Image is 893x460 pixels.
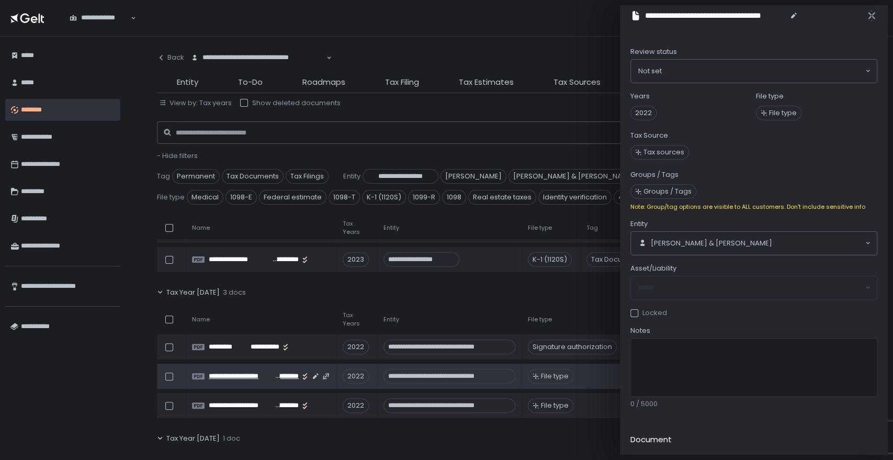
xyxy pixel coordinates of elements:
div: Search for option [63,7,136,29]
span: File type [541,372,569,381]
span: Not set [638,66,662,76]
span: 1098-T [329,190,360,205]
span: Name [192,224,210,232]
span: File type [528,224,552,232]
span: K-1 (1120S) [362,190,406,205]
span: Federal estimate [259,190,326,205]
span: 1098-E [225,190,257,205]
div: 2022 [343,369,369,384]
button: - Hide filters [157,151,198,161]
input: Search for option [70,23,130,33]
span: Entity [383,224,399,232]
button: View by: Tax years [159,98,232,108]
span: [PERSON_NAME] [440,169,506,184]
input: Search for option [191,62,325,73]
span: Tax Estimates [459,76,514,88]
span: Entity [630,219,648,229]
span: 1 doc [223,434,240,443]
span: File type [528,316,552,323]
span: Tax Documents [222,169,284,184]
span: Notes [630,326,650,335]
div: Search for option [184,47,332,69]
span: Tax Filings [286,169,329,184]
span: Tax Years [343,220,371,235]
span: 4868 [614,190,640,205]
span: 2022 [630,106,657,120]
div: Back [157,53,184,62]
div: Search for option [631,232,877,255]
input: Search for option [662,66,864,76]
label: Groups / Tags [630,170,679,179]
span: Tax Year [DATE] [166,434,220,443]
span: Entity [177,76,198,88]
div: K-1 (1120S) [528,252,572,267]
div: 2022 [343,398,369,413]
span: Tag [586,224,598,232]
input: Search for option [772,238,864,249]
span: Tax sources [643,148,684,157]
span: Tax Filing [385,76,419,88]
span: File type [541,401,569,410]
span: Permanent [172,169,220,184]
span: [PERSON_NAME] & [PERSON_NAME] [651,239,772,248]
span: Roadmaps [302,76,345,88]
span: Identity verification [538,190,612,205]
span: 1099-R [408,190,440,205]
div: Search for option [631,60,877,83]
span: Tax Sources [553,76,601,88]
span: 1098 [442,190,466,205]
h2: Document [630,434,672,446]
div: Note: Group/tag options are visible to ALL customers. Don't include sensitive info [630,203,877,211]
div: 2023 [343,252,369,267]
button: Back [157,47,184,68]
span: Name [192,316,210,323]
label: File type [756,92,784,101]
label: Tax Source [630,131,668,140]
span: 3 docs [223,288,246,297]
span: File type [769,108,797,118]
span: Asset/Liability [630,264,676,273]
span: Tax Years [343,311,371,327]
span: Tax Year [DATE] [166,288,220,297]
span: Review status [630,47,677,57]
div: Signature authorization [528,340,617,354]
span: Entity [343,172,360,181]
span: File type [157,193,185,202]
div: 0 / 5000 [630,399,877,409]
span: Entity [383,316,399,323]
div: 2022 [343,340,369,354]
span: Medical [187,190,223,205]
span: [PERSON_NAME] & [PERSON_NAME] [508,169,639,184]
label: Years [630,92,650,101]
span: Groups / Tags [643,187,692,196]
span: Tax Documents [586,252,648,267]
span: To-Do [238,76,263,88]
span: Real estate taxes [468,190,536,205]
span: Tag [157,172,170,181]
